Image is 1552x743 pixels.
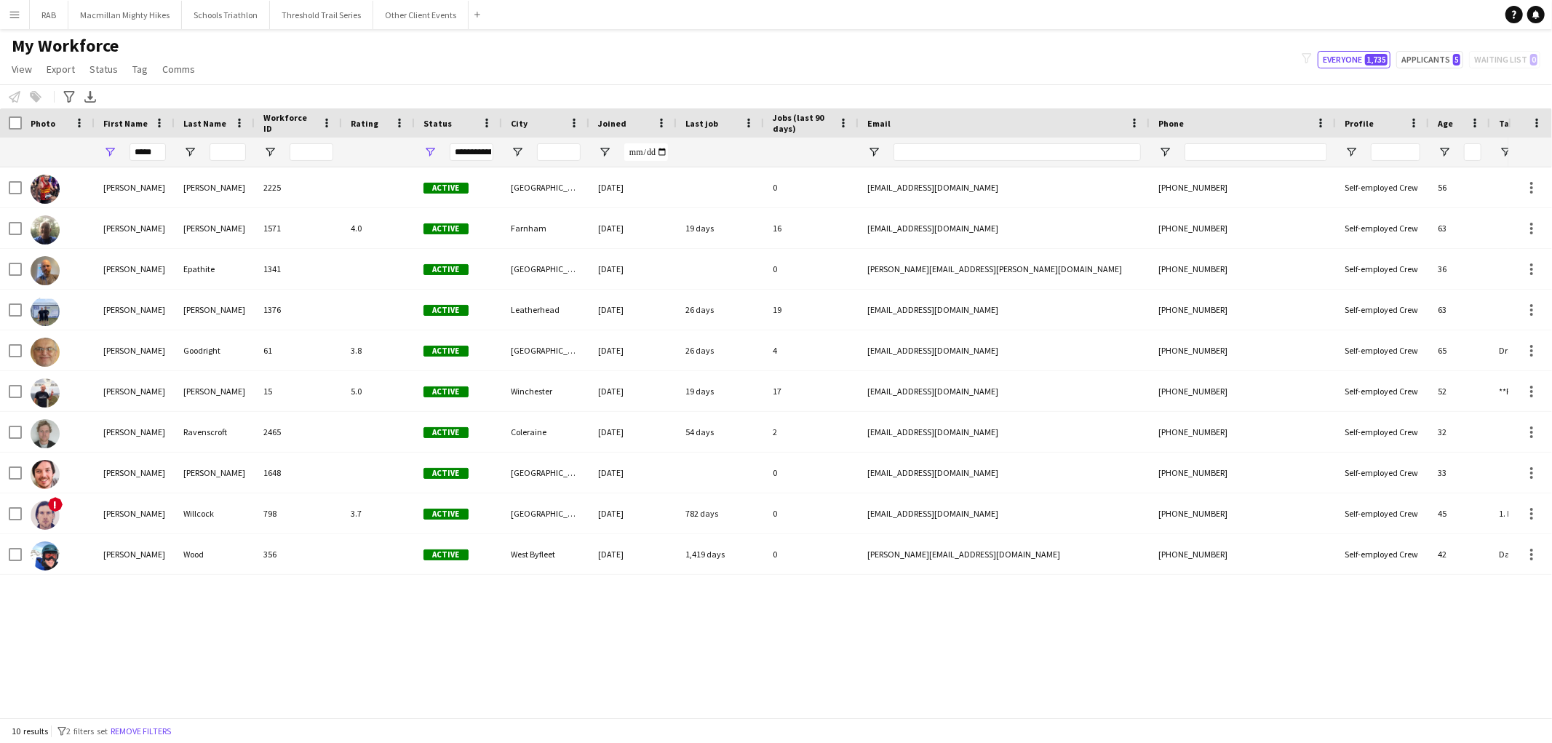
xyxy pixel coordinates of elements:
[1438,146,1451,159] button: Open Filter Menu
[1429,208,1490,248] div: 63
[342,330,415,370] div: 3.8
[175,330,255,370] div: Goodright
[175,208,255,248] div: [PERSON_NAME]
[589,371,677,411] div: [DATE]
[48,497,63,512] span: !
[255,290,342,330] div: 1376
[1150,453,1336,493] div: [PHONE_NUMBER]
[764,208,859,248] div: 16
[859,453,1150,493] div: [EMAIL_ADDRESS][DOMAIN_NAME]
[423,264,469,275] span: Active
[1345,118,1374,129] span: Profile
[502,453,589,493] div: [GEOGRAPHIC_DATA]
[255,453,342,493] div: 1648
[589,412,677,452] div: [DATE]
[1150,290,1336,330] div: [PHONE_NUMBER]
[859,493,1150,533] div: [EMAIL_ADDRESS][DOMAIN_NAME]
[859,249,1150,289] div: [PERSON_NAME][EMAIL_ADDRESS][PERSON_NAME][DOMAIN_NAME]
[183,118,226,129] span: Last Name
[342,493,415,533] div: 3.7
[342,371,415,411] div: 5.0
[502,167,589,207] div: [GEOGRAPHIC_DATA]
[1429,330,1490,370] div: 65
[677,371,764,411] div: 19 days
[31,541,60,571] img: Peter Wood
[677,534,764,574] div: 1,419 days
[175,493,255,533] div: Willcock
[598,146,611,159] button: Open Filter Menu
[589,493,677,533] div: [DATE]
[764,290,859,330] div: 19
[423,468,469,479] span: Active
[103,146,116,159] button: Open Filter Menu
[1336,208,1429,248] div: Self-employed Crew
[255,249,342,289] div: 1341
[867,118,891,129] span: Email
[95,534,175,574] div: [PERSON_NAME]
[1499,118,1519,129] span: Tags
[6,60,38,79] a: View
[255,371,342,411] div: 15
[175,534,255,574] div: Wood
[68,1,182,29] button: Macmillan Mighty Hikes
[1158,118,1184,129] span: Phone
[859,371,1150,411] div: [EMAIL_ADDRESS][DOMAIN_NAME]
[537,143,581,161] input: City Filter Input
[423,386,469,397] span: Active
[1336,534,1429,574] div: Self-employed Crew
[764,412,859,452] div: 2
[95,290,175,330] div: [PERSON_NAME]
[255,412,342,452] div: 2465
[1429,290,1490,330] div: 63
[1336,290,1429,330] div: Self-employed Crew
[677,493,764,533] div: 782 days
[263,146,276,159] button: Open Filter Menu
[351,118,378,129] span: Rating
[1150,534,1336,574] div: [PHONE_NUMBER]
[1336,167,1429,207] div: Self-employed Crew
[31,501,60,530] img: Peter Willcock
[31,297,60,326] img: Peter Fitzgerald
[127,60,154,79] a: Tag
[210,143,246,161] input: Last Name Filter Input
[41,60,81,79] a: Export
[66,726,108,736] span: 2 filters set
[859,534,1150,574] div: [PERSON_NAME][EMAIL_ADDRESS][DOMAIN_NAME]
[1336,412,1429,452] div: Self-employed Crew
[859,208,1150,248] div: [EMAIL_ADDRESS][DOMAIN_NAME]
[95,412,175,452] div: [PERSON_NAME]
[95,208,175,248] div: [PERSON_NAME]
[175,453,255,493] div: [PERSON_NAME]
[95,330,175,370] div: [PERSON_NAME]
[1396,51,1463,68] button: Applicants5
[255,534,342,574] div: 356
[255,330,342,370] div: 61
[764,249,859,289] div: 0
[589,249,677,289] div: [DATE]
[130,143,166,161] input: First Name Filter Input
[1336,493,1429,533] div: Self-employed Crew
[1345,146,1358,159] button: Open Filter Menu
[589,167,677,207] div: [DATE]
[423,305,469,316] span: Active
[1336,453,1429,493] div: Self-employed Crew
[89,63,118,76] span: Status
[290,143,333,161] input: Workforce ID Filter Input
[60,88,78,106] app-action-btn: Advanced filters
[103,118,148,129] span: First Name
[95,371,175,411] div: [PERSON_NAME]
[1365,54,1388,65] span: 1,735
[773,112,832,134] span: Jobs (last 90 days)
[502,534,589,574] div: West Byfleet
[47,63,75,76] span: Export
[859,330,1150,370] div: [EMAIL_ADDRESS][DOMAIN_NAME]
[1150,493,1336,533] div: [PHONE_NUMBER]
[1318,51,1390,68] button: Everyone1,735
[1429,493,1490,533] div: 45
[255,208,342,248] div: 1571
[12,63,32,76] span: View
[502,330,589,370] div: [GEOGRAPHIC_DATA]
[511,146,524,159] button: Open Filter Menu
[589,534,677,574] div: [DATE]
[95,453,175,493] div: [PERSON_NAME]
